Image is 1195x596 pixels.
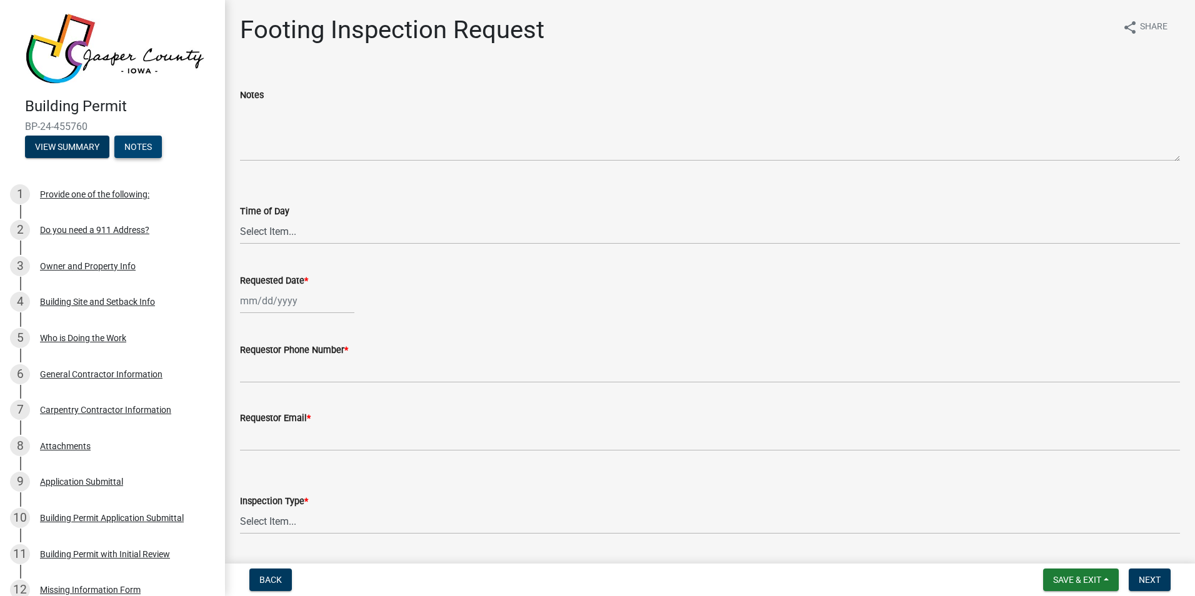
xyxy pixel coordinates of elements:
[40,514,184,522] div: Building Permit Application Submittal
[40,370,162,379] div: General Contractor Information
[1122,20,1137,35] i: share
[1112,15,1177,39] button: shareShare
[259,575,282,585] span: Back
[10,184,30,204] div: 1
[114,136,162,158] button: Notes
[240,414,311,423] label: Requestor Email
[10,508,30,528] div: 10
[25,13,205,84] img: Jasper County, Iowa
[240,497,308,506] label: Inspection Type
[10,544,30,564] div: 11
[10,220,30,240] div: 2
[240,277,308,286] label: Requested Date
[40,334,126,342] div: Who is Doing the Work
[10,256,30,276] div: 3
[1139,575,1161,585] span: Next
[25,97,215,116] h4: Building Permit
[25,121,200,132] span: BP-24-455760
[240,15,544,45] h1: Footing Inspection Request
[10,436,30,456] div: 8
[40,226,149,234] div: Do you need a 911 Address?
[240,288,354,314] input: mm/dd/yyyy
[1043,569,1119,591] button: Save & Exit
[40,442,91,450] div: Attachments
[10,364,30,384] div: 6
[240,91,264,100] label: Notes
[10,472,30,492] div: 9
[25,136,109,158] button: View Summary
[240,346,348,355] label: Requestor Phone Number
[40,190,149,199] div: Provide one of the following:
[40,585,141,594] div: Missing Information Form
[40,477,123,486] div: Application Submittal
[240,207,289,216] label: Time of Day
[40,262,136,271] div: Owner and Property Info
[10,400,30,420] div: 7
[40,550,170,559] div: Building Permit with Initial Review
[40,297,155,306] div: Building Site and Setback Info
[10,292,30,312] div: 4
[1129,569,1171,591] button: Next
[114,142,162,152] wm-modal-confirm: Notes
[249,569,292,591] button: Back
[40,405,171,414] div: Carpentry Contractor Information
[10,328,30,348] div: 5
[1140,20,1167,35] span: Share
[1053,575,1101,585] span: Save & Exit
[25,142,109,152] wm-modal-confirm: Summary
